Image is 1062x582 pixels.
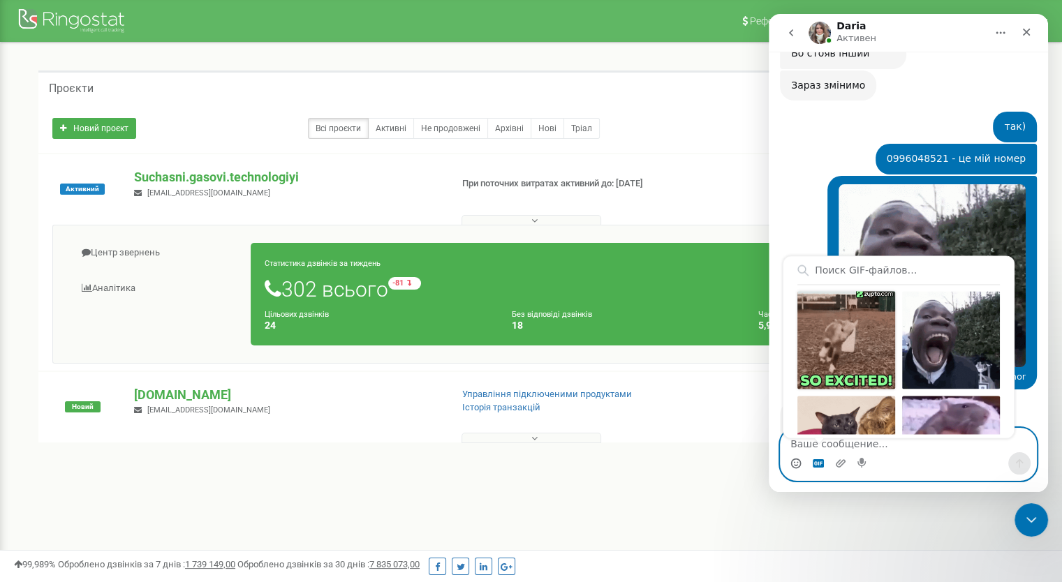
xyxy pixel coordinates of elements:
[66,444,78,455] button: Добавить вложение
[237,559,420,569] span: Оброблено дзвінків за 30 днів :
[462,402,540,412] a: Історія транзакцій
[89,444,100,455] button: Start recording
[64,271,251,306] a: Аналiтика
[531,118,564,139] a: Нові
[14,559,56,569] span: 99,989%
[750,15,853,27] span: Реферальна програма
[147,188,270,197] span: [EMAIL_ADDRESS][DOMAIN_NAME]
[134,168,439,186] p: Suchasni.gasovi.technologiyi
[512,320,738,331] h4: 18
[462,177,686,191] p: При поточних витратах активний до: [DATE]
[49,82,94,95] h5: Проєкти
[134,386,439,404] p: [DOMAIN_NAME]
[1015,503,1048,537] iframe: Intercom live chat
[265,310,329,319] small: Цільових дзвінків
[29,382,126,479] div: Отправить gif
[758,320,984,331] h4: 5,96 %
[147,405,270,415] span: [EMAIL_ADDRESS][DOMAIN_NAME]
[388,277,421,290] small: -81
[265,277,984,301] h1: 302 всього
[308,118,369,139] a: Всі проєкти
[133,382,231,479] div: Отправить gif
[52,118,136,139] a: Новий проєкт
[60,184,105,195] span: Активний
[512,310,592,319] small: Без відповіді дзвінків
[487,118,531,139] a: Архівні
[413,118,488,139] a: Не продовжені
[64,236,251,270] a: Центр звернень
[769,14,1048,492] iframe: Intercom live chat
[758,310,861,319] small: Частка пропущених дзвінків
[369,559,420,569] u: 7 835 073,00
[563,118,600,139] a: Тріал
[58,559,235,569] span: Оброблено дзвінків за 7 днів :
[368,118,414,139] a: Активні
[265,320,491,331] h4: 24
[65,401,101,412] span: Новий
[462,389,632,399] a: Управління підключеними продуктами
[185,559,235,569] u: 1 739 149,00
[239,438,262,461] button: Отправить сообщение…
[265,259,381,268] small: Статистика дзвінків за тиждень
